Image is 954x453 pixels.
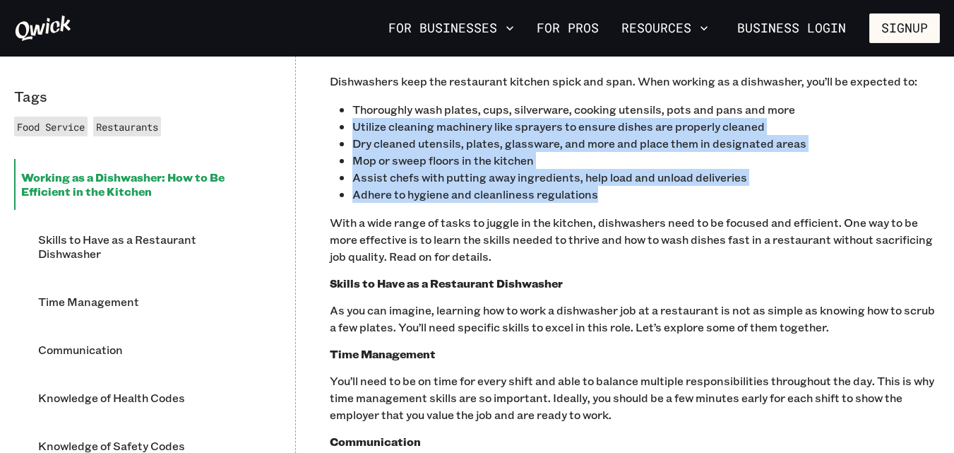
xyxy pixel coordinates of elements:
li: Communication [31,331,261,368]
p: Adhere to hygiene and cleanliness regulations [352,186,940,203]
button: Resources [616,16,714,40]
a: Business Login [725,13,858,43]
p: Mop or sweep floors in the kitchen [352,152,940,169]
p: ‍With a wide range of tasks to juggle in the kitchen, dishwashers need to be focused and efficien... [330,214,940,265]
p: Thoroughly wash plates, cups, silverware, cooking utensils, pots and pans and more [352,101,940,118]
p: Utilize cleaning machinery like sprayers to ensure dishes are properly cleaned [352,118,940,135]
p: Dry cleaned utensils, plates, glassware, and more and place them in designated areas [352,135,940,152]
a: For Pros [531,16,604,40]
b: Communication [330,434,421,449]
button: For Businesses [383,16,520,40]
li: Skills to Have as a Restaurant Dishwasher [31,221,261,272]
li: Working as a Dishwasher: How to Be Efficient in the Kitchen [14,159,261,210]
span: Restaurants [96,120,158,134]
p: Tags [14,88,261,105]
p: Assist chefs with putting away ingredients, help load and unload deliveries [352,169,940,186]
p: Dishwashers keep the restaurant kitchen spick and span. When working as a dishwasher, you’ll be e... [330,73,940,90]
p: As you can imagine, learning how to work a dishwasher job at a restaurant is not as simple as kno... [330,302,940,336]
button: Signup [869,13,940,43]
h3: Skills to Have as a Restaurant Dishwasher [330,276,940,290]
p: You’ll need to be on time for every shift and able to balance multiple responsibilities throughou... [330,372,940,423]
li: Time Management [31,283,261,320]
span: Food Service [17,120,85,134]
li: Knowledge of Health Codes [31,380,261,416]
b: Time Management [330,346,436,361]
